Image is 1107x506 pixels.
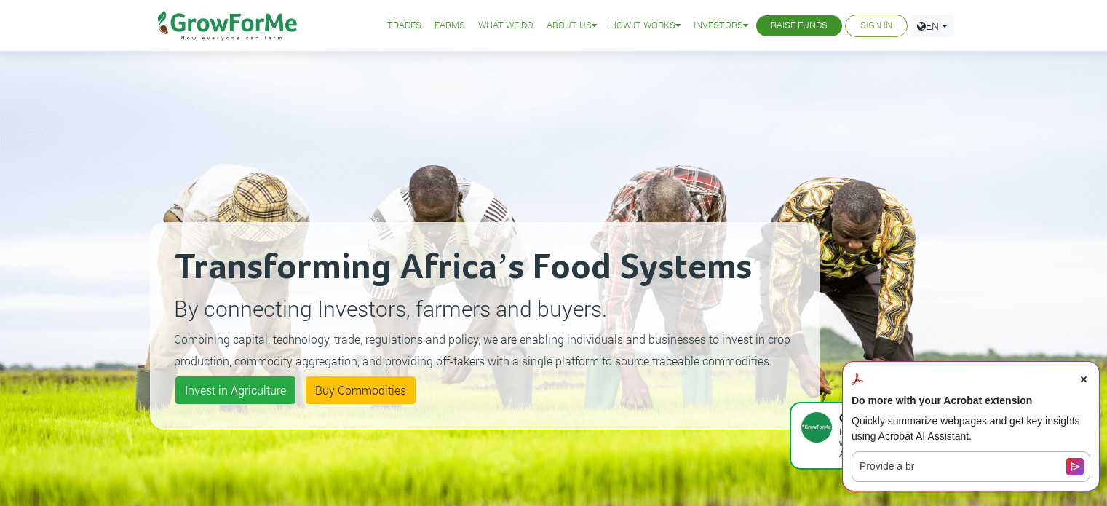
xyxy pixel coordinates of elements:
a: Farms [435,18,465,33]
p: By connecting Investors, farmers and buyers. [174,292,795,325]
small: Combining capital, technology, trade, regulations and policy, we are enabling individuals and bus... [174,331,790,368]
a: About Us [547,18,597,33]
div: Hello! Welcome to Grow For Me where everyone can farm and trade Agric commodities. I'm here to help. [839,427,1001,459]
a: Invest in Agriculture [175,376,295,404]
a: What We Do [478,18,533,33]
a: EN [910,15,954,37]
a: Sign In [860,18,892,33]
a: Trades [387,18,421,33]
a: Investors [694,18,748,33]
a: Buy Commodities [306,376,416,404]
a: How it Works [610,18,681,33]
h2: Transforming Africa’s Food Systems [174,246,795,290]
div: Grow For Me Support [839,412,1001,424]
a: Raise Funds [771,18,828,33]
